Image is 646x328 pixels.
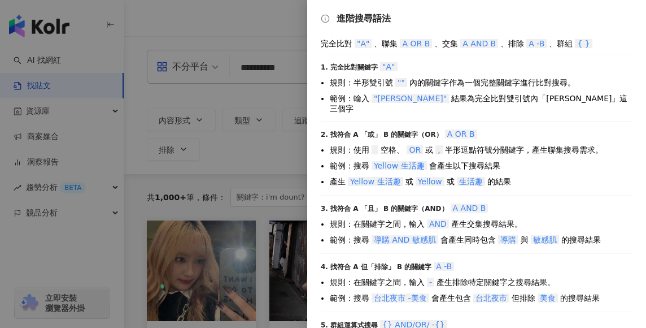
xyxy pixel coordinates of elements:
div: 3. 找符合 A 「且」 B 的關鍵字（AND） [321,202,632,214]
li: 規則：在關鍵字之間，輸入 產生排除特定關鍵字之搜尋結果。 [330,277,632,288]
li: 產生 或 或 的結果 [330,176,632,187]
span: "A" [380,62,397,71]
span: 導購 [498,235,518,244]
li: 範例：搜尋 會產生包含 但排除 的搜尋結果 [330,292,632,304]
div: 進階搜尋語法 [321,14,632,24]
span: A AND B [451,204,488,213]
li: 規則：半形雙引號 內的關鍵字作為一個完整關鍵字進行比對搜尋。 [330,77,632,88]
li: 範例：輸入 結果為完全比對雙引號內「[PERSON_NAME]」這三個字 [330,93,632,113]
div: 4. 找符合 A 但「排除」 B 的關鍵字 [321,261,632,272]
span: "[PERSON_NAME]" [372,94,449,103]
div: 完全比對 、聯集 、交集 、排除 、群組 [321,38,632,49]
div: 2. 找符合 A 「或」 B 的關鍵字（OR） [321,128,632,140]
li: 範例：搜尋 會產生以下搜尋結果 [330,160,632,171]
span: "" [395,78,407,87]
li: 規則：使用 空格、 或 半形逗點符號分關鍵字，產生聯集搜尋需求。 [330,144,632,156]
li: 規則：在關鍵字之間，輸入 產生交集搜尋結果。 [330,218,632,230]
span: Yellow 生活趣 [372,161,427,170]
span: Yellow 生活趣 [348,177,403,186]
span: "A" [355,39,372,48]
span: 導購 AND 敏感肌 [372,235,438,244]
span: A -B [434,262,454,271]
span: A OR B [400,39,432,48]
span: Yellow [416,177,444,186]
span: 台北夜市 -美食 [372,294,429,303]
span: 生活趣 [457,177,485,186]
span: - [427,278,434,287]
span: A -B [526,39,547,48]
span: A OR B [445,130,477,139]
span: A AND B [460,39,498,48]
div: 1. 完全比對關鍵字 [321,61,632,72]
span: { } [575,39,592,48]
span: , [435,145,442,154]
li: 範例：搜尋 會產生同時包含 與 的搜尋結果 [330,234,632,245]
span: OR [407,145,423,154]
span: 台北夜市 [473,294,509,303]
span: AND [427,219,449,228]
span: 敏感肌 [531,235,559,244]
span: 美食 [538,294,558,303]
